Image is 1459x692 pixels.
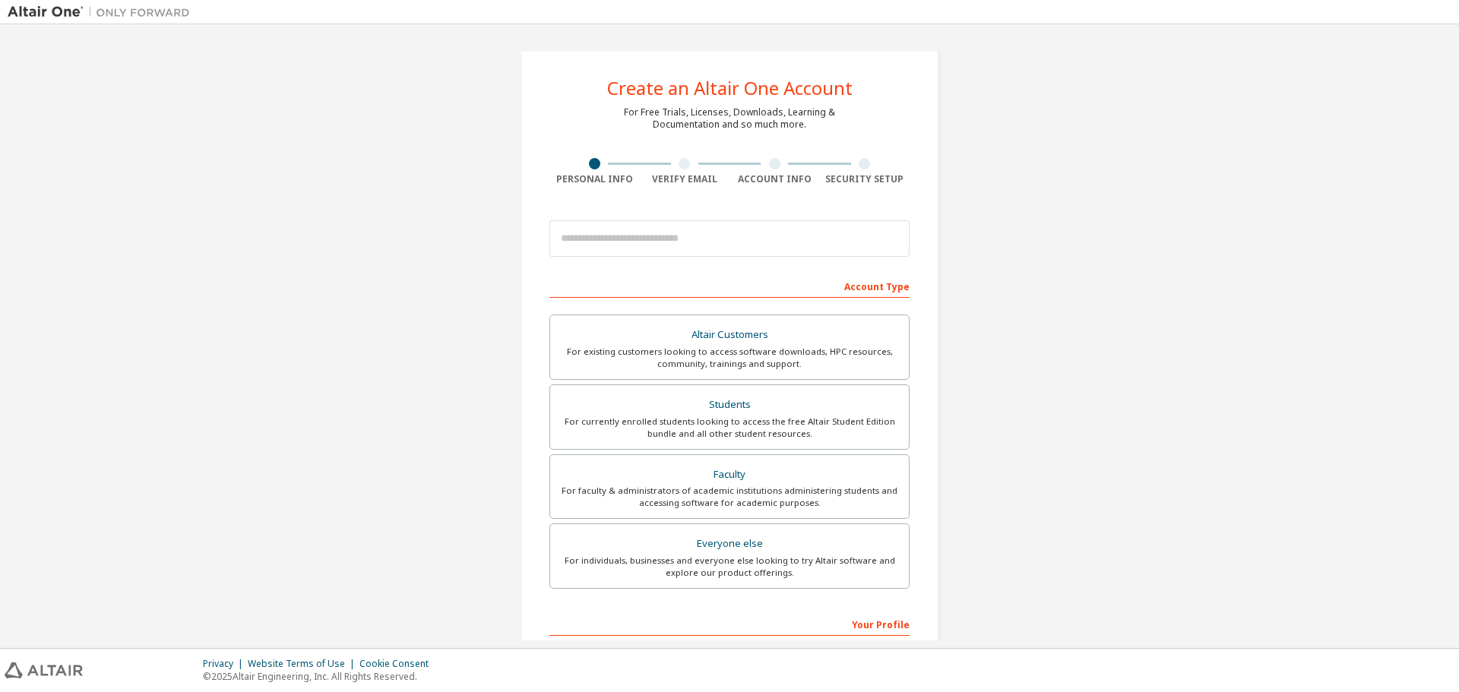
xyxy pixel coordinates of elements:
[559,555,900,579] div: For individuals, businesses and everyone else looking to try Altair software and explore our prod...
[5,662,83,678] img: altair_logo.svg
[624,106,835,131] div: For Free Trials, Licenses, Downloads, Learning & Documentation and so much more.
[640,173,730,185] div: Verify Email
[549,611,910,636] div: Your Profile
[549,173,640,185] div: Personal Info
[559,485,900,509] div: For faculty & administrators of academic institutions administering students and accessing softwa...
[203,658,248,670] div: Privacy
[820,173,910,185] div: Security Setup
[559,394,900,416] div: Students
[248,658,359,670] div: Website Terms of Use
[559,533,900,555] div: Everyone else
[559,416,900,440] div: For currently enrolled students looking to access the free Altair Student Edition bundle and all ...
[607,79,853,97] div: Create an Altair One Account
[203,670,438,683] p: © 2025 Altair Engineering, Inc. All Rights Reserved.
[729,173,820,185] div: Account Info
[549,273,910,298] div: Account Type
[359,658,438,670] div: Cookie Consent
[559,324,900,346] div: Altair Customers
[559,464,900,485] div: Faculty
[8,5,198,20] img: Altair One
[559,346,900,370] div: For existing customers looking to access software downloads, HPC resources, community, trainings ...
